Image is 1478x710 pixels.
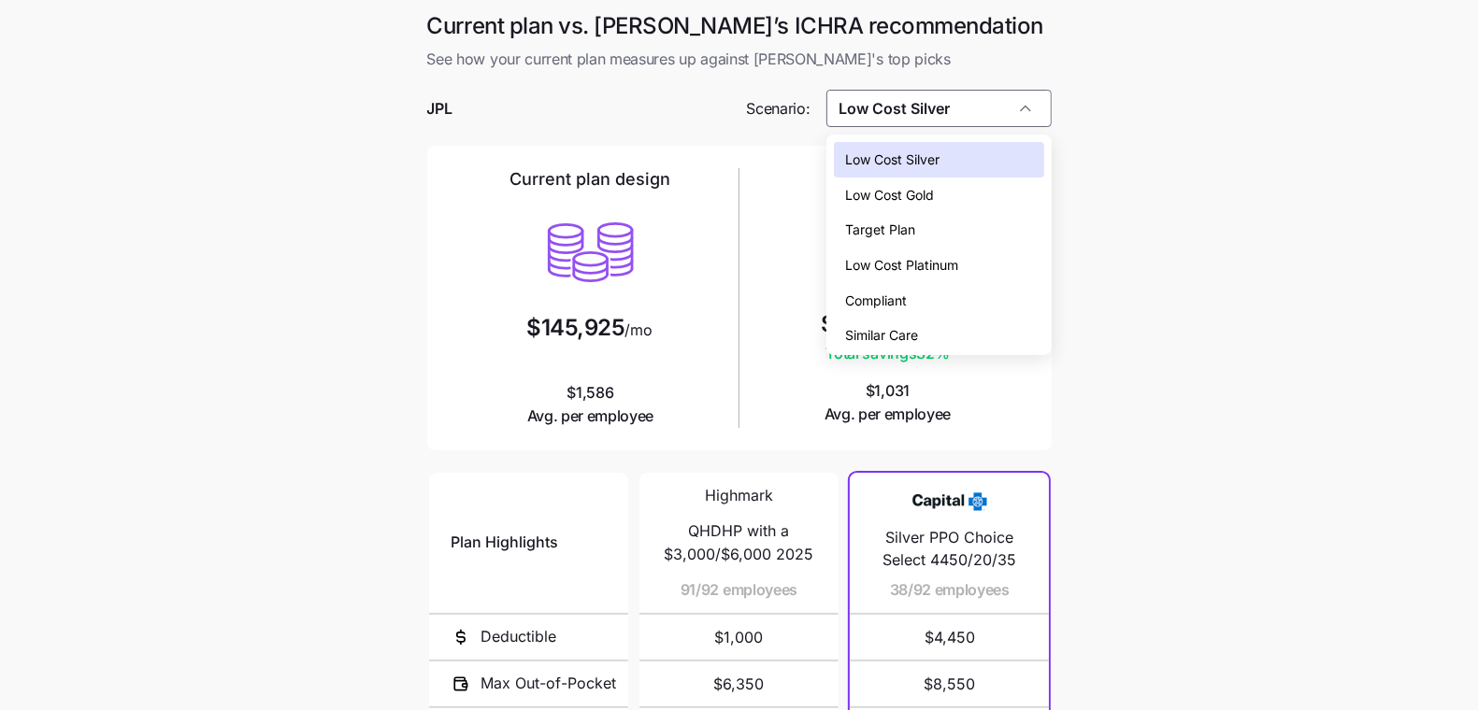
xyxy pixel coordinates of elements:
span: Low Cost Gold [845,185,934,206]
span: Similar Care [845,325,918,346]
span: $1,000 [662,615,816,660]
span: Deductible [481,625,557,648]
h1: Current plan vs. [PERSON_NAME]’s ICHRA recommendation [427,11,1052,40]
span: Compliant [845,291,907,311]
span: $1,586 [527,381,654,428]
span: $4,450 [872,615,1026,660]
span: $8,550 [872,661,1026,706]
span: Highmark [705,484,773,507]
span: $99,523 [821,313,910,335]
span: Silver PPO Choice Select 4450/20/35 [872,526,1026,573]
span: Low Cost Platinum [845,255,958,276]
span: Plan Highlights [452,531,559,554]
h2: Current plan design [510,168,671,191]
span: Target Plan [845,220,915,240]
span: QHDHP with a $3,000/$6,000 2025 [662,519,816,566]
span: $145,925 [526,317,624,339]
span: /mo [625,322,653,337]
span: 91/92 employees [681,578,797,602]
span: JPL [427,97,452,121]
span: $1,031 [825,379,952,426]
span: Low Cost Silver [845,149,940,170]
span: See how your current plan measures up against [PERSON_NAME]'s top picks [427,48,1052,71]
span: Avg. per employee [527,405,654,428]
span: Total savings 32 % [821,342,955,365]
span: 38/92 employees [890,578,1010,602]
img: Carrier [912,484,987,519]
span: Scenario: [747,97,811,121]
span: Avg. per employee [825,403,952,426]
span: $6,350 [662,661,816,706]
span: Max Out-of-Pocket [481,672,617,695]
